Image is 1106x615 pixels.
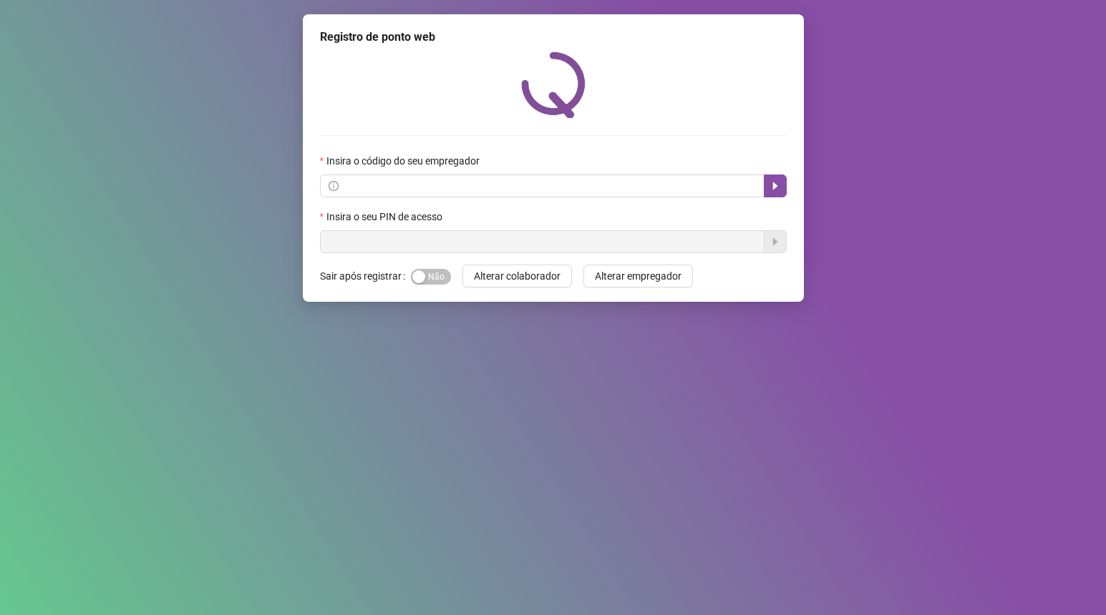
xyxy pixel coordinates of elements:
[521,51,586,118] img: QRPoint
[770,180,781,192] span: caret-right
[320,29,787,46] div: Registro de ponto web
[474,268,561,284] span: Alterar colaborador
[583,265,693,287] button: Alterar empregador
[329,181,339,191] span: info-circle
[320,209,452,225] label: Insira o seu PIN de acesso
[595,268,681,284] span: Alterar empregador
[462,265,572,287] button: Alterar colaborador
[320,265,411,287] label: Sair após registrar
[320,153,489,169] label: Insira o código do seu empregador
